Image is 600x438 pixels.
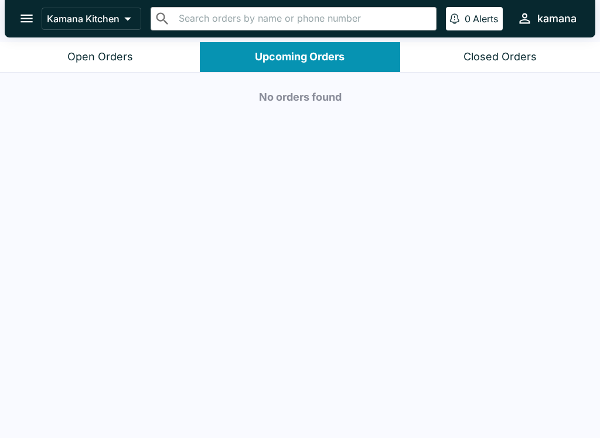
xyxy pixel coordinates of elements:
p: Kamana Kitchen [47,13,120,25]
div: Upcoming Orders [255,50,345,64]
button: kamana [512,6,581,31]
input: Search orders by name or phone number [175,11,431,27]
button: open drawer [12,4,42,33]
p: 0 [465,13,471,25]
p: Alerts [473,13,498,25]
div: kamana [537,12,577,26]
button: Kamana Kitchen [42,8,141,30]
div: Closed Orders [463,50,537,64]
div: Open Orders [67,50,133,64]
